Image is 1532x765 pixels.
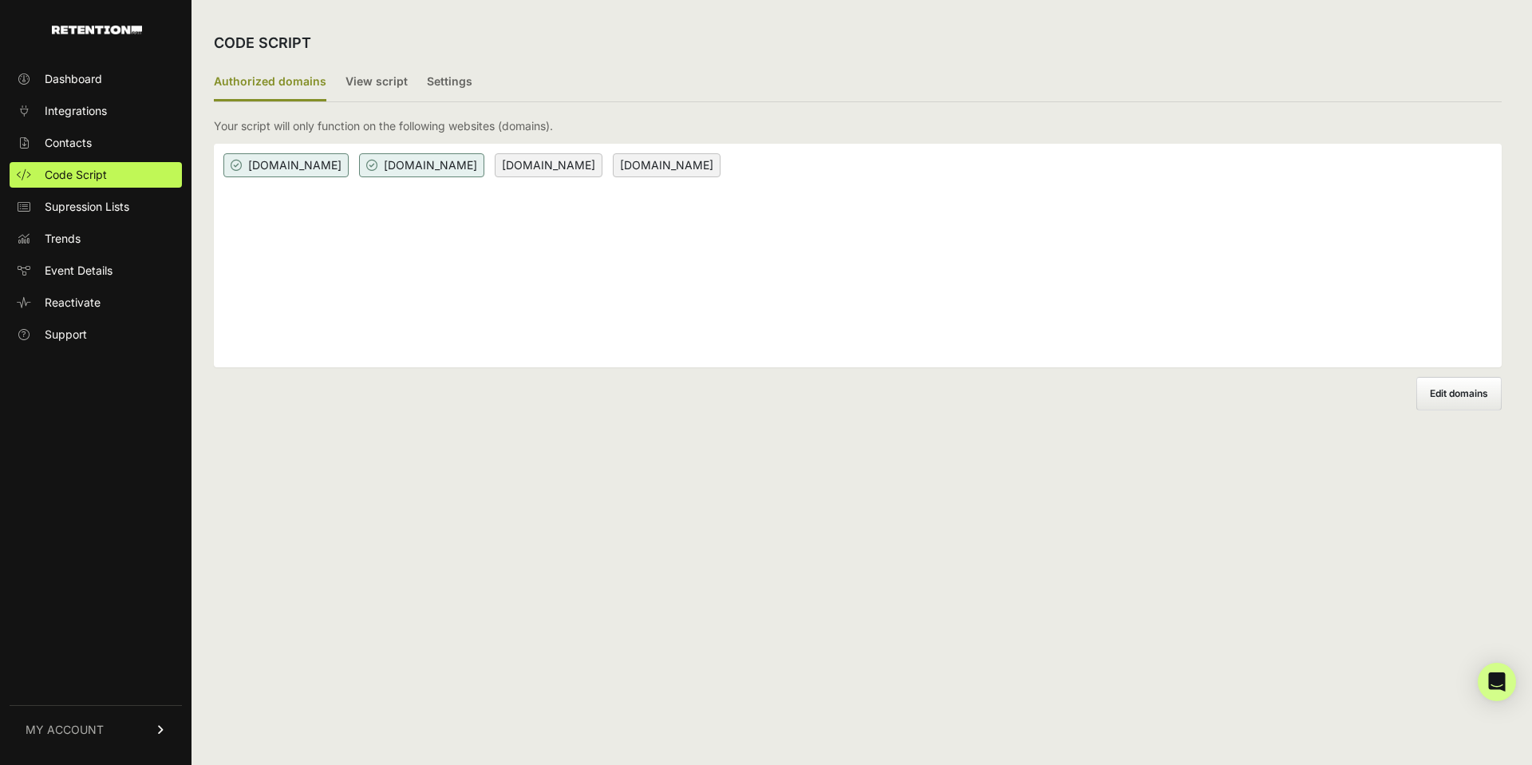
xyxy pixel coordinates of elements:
a: Dashboard [10,66,182,92]
h2: CODE SCRIPT [214,32,311,54]
span: Support [45,327,87,343]
span: Event Details [45,263,113,279]
a: Trends [10,226,182,252]
span: Code Script [45,167,107,183]
span: [DOMAIN_NAME] [613,153,721,177]
a: Contacts [10,130,182,156]
span: Dashboard [45,71,102,87]
span: Integrations [45,103,107,119]
span: [DOMAIN_NAME] [495,153,602,177]
div: Open Intercom Messenger [1478,663,1516,701]
span: [DOMAIN_NAME] [223,153,349,177]
a: Code Script [10,162,182,188]
label: View script [345,64,408,101]
a: Support [10,322,182,347]
span: MY ACCOUNT [26,722,104,738]
span: Contacts [45,135,92,151]
span: Supression Lists [45,199,129,215]
label: Settings [427,64,472,101]
a: MY ACCOUNT [10,705,182,754]
img: Retention.com [52,26,142,34]
span: [DOMAIN_NAME] [359,153,484,177]
a: Integrations [10,98,182,124]
a: Reactivate [10,290,182,315]
a: Supression Lists [10,194,182,220]
label: Authorized domains [214,64,326,101]
p: Your script will only function on the following websites (domains). [214,118,553,134]
a: Event Details [10,258,182,283]
span: Reactivate [45,295,101,311]
span: Edit domains [1430,387,1488,399]
span: Trends [45,231,81,247]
